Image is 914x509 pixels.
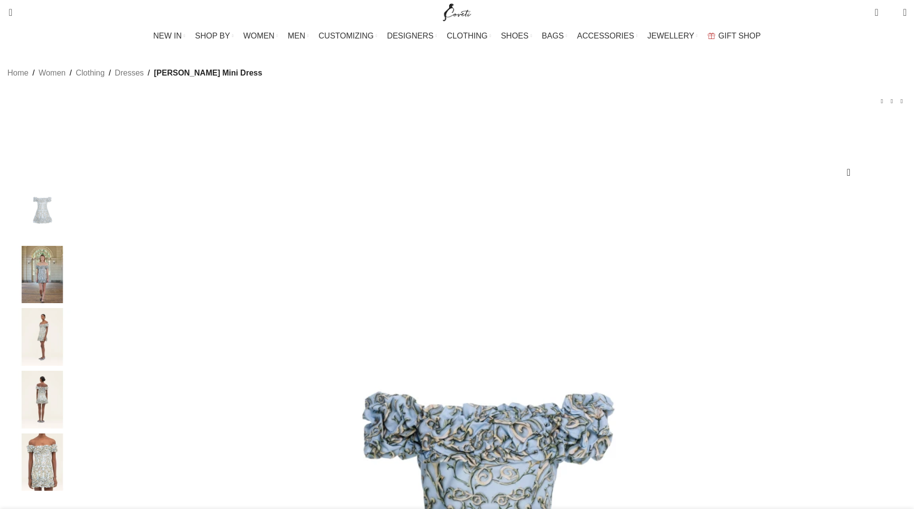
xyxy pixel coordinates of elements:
img: Agua By Agua Bendita Mini Dress [12,308,73,366]
nav: Breadcrumb [7,67,262,79]
a: Previous product [877,96,887,106]
a: MEN [288,26,308,46]
span: DESIGNERS [387,31,433,40]
a: CLOTHING [447,26,491,46]
a: NEW IN [153,26,186,46]
span: [PERSON_NAME] Mini Dress [154,67,263,79]
a: CUSTOMIZING [319,26,378,46]
img: Agua By Agua Bendita Dresses [12,183,73,241]
span: 0 [876,5,883,12]
span: ACCESSORIES [577,31,634,40]
span: JEWELLERY [647,31,694,40]
a: 0 [870,2,883,22]
span: WOMEN [243,31,274,40]
a: Home [7,67,29,79]
img: GiftBag [708,33,715,39]
a: ACCESSORIES [577,26,638,46]
a: Search [2,2,12,22]
a: GIFT SHOP [708,26,761,46]
span: NEW IN [153,31,182,40]
div: Main navigation [2,26,912,46]
a: DESIGNERS [387,26,437,46]
span: CLOTHING [447,31,488,40]
span: SHOES [501,31,529,40]
span: MEN [288,31,305,40]
img: Agua By Agua Bendita [12,433,73,491]
a: BAGS [542,26,567,46]
a: SHOES [501,26,532,46]
a: SHOP BY [195,26,233,46]
a: Clothing [76,67,105,79]
a: WOMEN [243,26,278,46]
a: Dresses [115,67,144,79]
span: BAGS [542,31,564,40]
span: 0 [888,10,895,17]
a: Next product [897,96,907,106]
div: My Wishlist [886,2,896,22]
span: CUSTOMIZING [319,31,374,40]
span: SHOP BY [195,31,230,40]
span: GIFT SHOP [719,31,761,40]
a: Site logo [441,7,474,16]
img: Agua By Agua Bendita [12,371,73,429]
img: Agua By Agua Bendita [12,246,73,304]
a: Women [38,67,66,79]
a: JEWELLERY [647,26,698,46]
